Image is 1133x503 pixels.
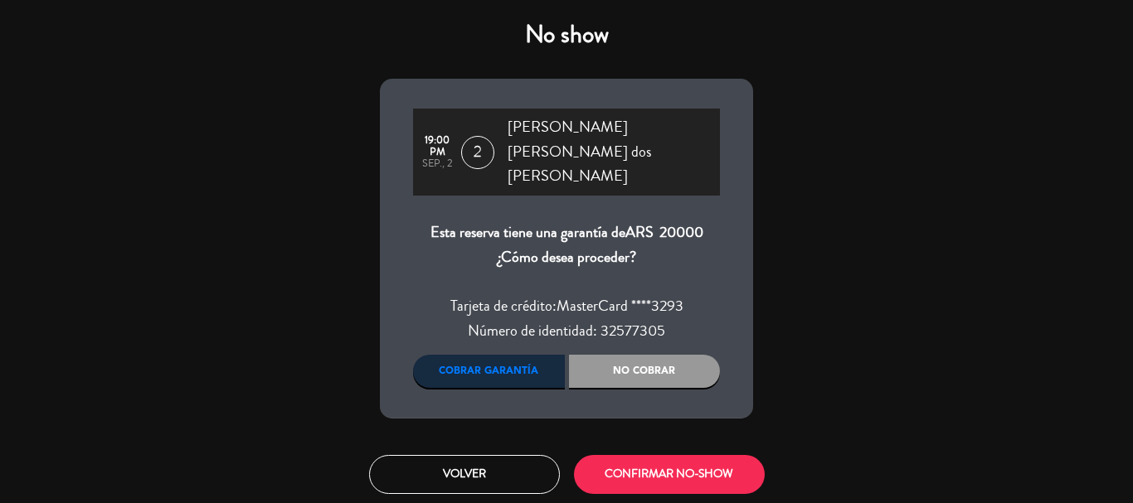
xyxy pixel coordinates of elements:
h4: No show [380,20,753,50]
span: 2 [461,136,494,169]
div: No cobrar [569,355,721,388]
button: Volver [369,455,560,494]
div: Esta reserva tiene una garantía de ¿Cómo desea proceder? [413,220,720,269]
button: CONFIRMAR NO-SHOW [574,455,765,494]
div: sep., 2 [421,158,453,170]
div: Tarjeta de crédito: [413,294,720,319]
div: Número de identidad: 32577305 [413,319,720,344]
span: ARS [625,221,654,243]
div: 19:00 PM [421,135,453,158]
div: Cobrar garantía [413,355,565,388]
span: 20000 [659,221,703,243]
span: [PERSON_NAME] [PERSON_NAME] dos [PERSON_NAME] [508,115,720,189]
